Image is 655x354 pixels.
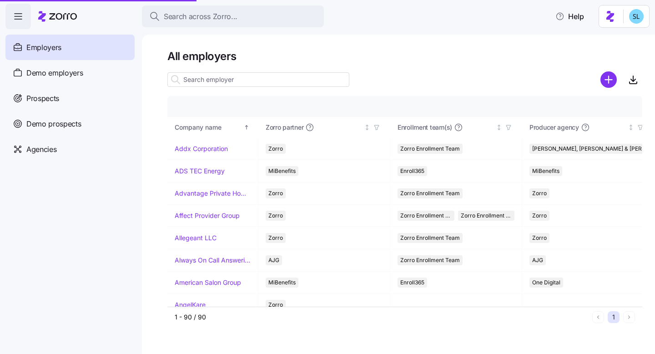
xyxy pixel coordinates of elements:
[532,278,560,288] span: One Digital
[522,117,654,138] th: Producer agencyNot sorted
[5,60,135,86] a: Demo employers
[167,117,258,138] th: Company nameSorted ascending
[548,7,591,25] button: Help
[164,11,237,22] span: Search across Zorro...
[26,93,59,104] span: Prospects
[266,123,303,132] span: Zorro partner
[400,166,424,176] span: Enroll365
[390,117,522,138] th: Enrollment team(s)Not sorted
[532,211,547,221] span: Zorro
[268,144,283,154] span: Zorro
[167,72,349,87] input: Search employer
[175,144,228,153] a: Addx Corporation
[26,144,56,155] span: Agencies
[268,211,283,221] span: Zorro
[175,122,242,132] div: Company name
[400,255,460,265] span: Zorro Enrollment Team
[26,42,61,53] span: Employers
[175,233,217,243] a: Allegeant LLC
[600,71,617,88] svg: add icon
[623,311,635,323] button: Next page
[268,300,283,310] span: Zorro
[628,124,634,131] div: Not sorted
[175,211,240,220] a: Affect Provider Group
[532,188,547,198] span: Zorro
[496,124,502,131] div: Not sorted
[258,117,390,138] th: Zorro partnerNot sorted
[175,167,225,176] a: ADS TEC Energy
[268,278,296,288] span: MiBenefits
[142,5,324,27] button: Search across Zorro...
[532,255,543,265] span: AJG
[268,255,279,265] span: AJG
[243,124,250,131] div: Sorted ascending
[5,137,135,162] a: Agencies
[175,313,589,322] div: 1 - 90 / 90
[268,166,296,176] span: MiBenefits
[5,35,135,60] a: Employers
[529,123,579,132] span: Producer agency
[592,311,604,323] button: Previous page
[629,9,644,24] img: 7c620d928e46699fcfb78cede4daf1d1
[268,233,283,243] span: Zorro
[175,256,251,265] a: Always On Call Answering Service
[400,278,424,288] span: Enroll365
[400,188,460,198] span: Zorro Enrollment Team
[400,233,460,243] span: Zorro Enrollment Team
[175,300,206,309] a: AngelKare
[5,86,135,111] a: Prospects
[364,124,370,131] div: Not sorted
[532,233,547,243] span: Zorro
[26,118,81,130] span: Demo prospects
[398,123,452,132] span: Enrollment team(s)
[532,166,559,176] span: MiBenefits
[400,144,460,154] span: Zorro Enrollment Team
[400,211,452,221] span: Zorro Enrollment Team
[5,111,135,137] a: Demo prospects
[461,211,512,221] span: Zorro Enrollment Experts
[608,311,620,323] button: 1
[175,189,251,198] a: Advantage Private Home Care
[167,49,642,63] h1: All employers
[555,11,584,22] span: Help
[268,188,283,198] span: Zorro
[175,278,241,287] a: American Salon Group
[26,67,83,79] span: Demo employers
